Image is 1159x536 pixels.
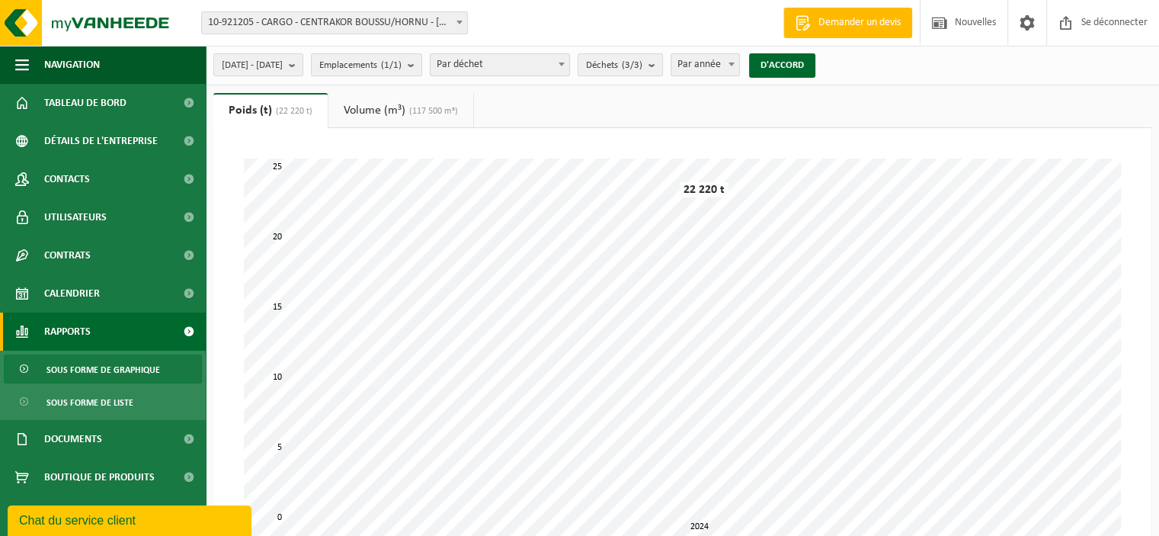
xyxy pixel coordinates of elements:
[4,387,202,416] a: Sous forme de liste
[44,98,126,109] font: Tableau de bord
[319,60,377,70] font: Emplacements
[760,60,804,70] font: D'ACCORD
[671,54,739,75] span: Par année
[684,184,725,196] font: 22 220 t
[201,11,468,34] span: 10-921205 - CARGO - CENTRAKOR BOUSSU/HORNU - HORNU
[381,60,402,70] font: (1/1)
[783,8,912,38] a: Demander un devis
[276,107,312,116] font: (22 220 t)
[44,174,90,185] font: Contacts
[44,472,155,483] font: Boutique de produits
[586,60,618,70] font: Déchets
[749,53,815,78] button: D'ACCORD
[344,104,405,117] font: Volume (m³)
[8,502,255,536] iframe: widget de discussion
[955,17,996,28] font: Nouvelles
[437,59,483,70] font: Par déchet
[44,288,100,300] font: Calendrier
[208,17,529,28] font: 10-921205 - CARGO - CENTRAKOR BOUSSU/HORNU - [GEOGRAPHIC_DATA]
[671,53,740,76] span: Par année
[622,60,642,70] font: (3/3)
[46,366,160,375] font: Sous forme de graphique
[222,60,283,70] font: [DATE] - [DATE]
[44,250,91,262] font: Contrats
[44,59,100,71] font: Navigation
[818,17,901,28] font: Demander un devis
[4,355,202,384] a: Sous forme de graphique
[44,136,158,147] font: Détails de l'entreprise
[213,53,303,76] button: [DATE] - [DATE]
[229,104,272,117] font: Poids (t)
[409,107,458,116] font: (117 500 m³)
[46,399,133,408] font: Sous forme de liste
[578,53,663,76] button: Déchets(3/3)
[44,326,91,338] font: Rapports
[202,12,467,34] span: 10-921205 - CARGO - CENTRAKOR BOUSSU/HORNU - HORNU
[1081,17,1148,28] font: Se déconnecter
[44,434,102,445] font: Documents
[44,212,107,223] font: Utilisateurs
[430,53,570,76] span: Par déchet
[431,54,569,75] span: Par déchet
[311,53,422,76] button: Emplacements(1/1)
